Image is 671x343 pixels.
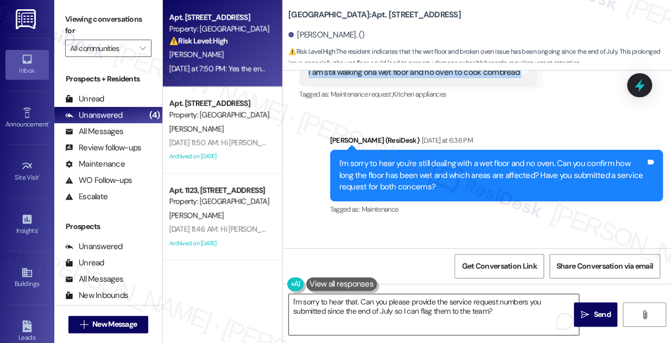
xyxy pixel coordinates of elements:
[16,9,38,29] img: ResiDesk Logo
[419,135,473,146] div: [DATE] at 6:36 PM
[65,11,151,40] label: Viewing conversations for
[140,44,145,53] i: 
[70,40,134,57] input: All communities
[5,210,49,239] a: Insights •
[393,90,446,99] span: Kitchen appliances
[299,86,537,102] div: Tagged as:
[169,185,270,196] div: Apt. 1123, [STREET_ADDRESS]
[169,12,270,23] div: Apt. [STREET_ADDRESS]
[288,29,365,41] div: [PERSON_NAME]. ()
[65,126,123,137] div: All Messages
[65,241,123,252] div: Unanswered
[288,46,671,69] span: : The resident indicates that the wet floor and broken oven issue has been ongoing since the end ...
[361,205,398,214] span: Maintenance
[169,49,224,59] span: [PERSON_NAME]
[5,50,49,79] a: Inbox
[39,172,41,180] span: •
[65,274,123,285] div: All Messages
[549,254,660,278] button: Share Conversation via email
[65,142,141,154] div: Review follow-ups
[92,319,137,330] span: New Message
[5,263,49,293] a: Buildings
[169,98,270,109] div: Apt. [STREET_ADDRESS]
[168,237,271,250] div: Archived on [DATE]
[169,23,270,35] div: Property: [GEOGRAPHIC_DATA]
[65,257,104,269] div: Unread
[169,124,224,134] span: [PERSON_NAME]
[288,9,461,21] b: [GEOGRAPHIC_DATA]: Apt. [STREET_ADDRESS]
[169,211,224,220] span: [PERSON_NAME]
[461,261,536,272] span: Get Conversation Link
[593,309,610,320] span: Send
[330,201,663,217] div: Tagged as:
[65,191,107,202] div: Escalate
[556,261,653,272] span: Share Conversation via email
[288,47,335,56] strong: ⚠️ Risk Level: High
[65,175,132,186] div: WO Follow-ups
[65,93,104,105] div: Unread
[168,150,271,163] div: Archived on [DATE]
[330,135,663,150] div: [PERSON_NAME] (ResiDesk)
[68,316,149,333] button: New Message
[581,310,589,319] i: 
[54,73,162,85] div: Prospects + Residents
[641,310,649,319] i: 
[48,119,50,126] span: •
[169,109,270,120] div: Property: [GEOGRAPHIC_DATA]
[5,157,49,186] a: Site Visit •
[339,158,646,193] div: I'm sorry to hear you're still dealing with a wet floor and no oven. Can you confirm how long the...
[454,254,543,278] button: Get Conversation Link
[574,302,617,327] button: Send
[289,294,579,335] textarea: To enrich screen reader interactions, please activate Accessibility in Grammarly extension settings
[147,107,162,124] div: (4)
[169,36,228,46] strong: ⚠️ Risk Level: High
[54,221,162,232] div: Prospects
[65,158,125,170] div: Maintenance
[37,225,39,233] span: •
[65,110,123,121] div: Unanswered
[80,320,88,329] i: 
[308,67,520,78] div: I am still walking ona wet floor and no oven to cook cornbread
[169,63,288,73] div: [DATE] at 7:50 PM: Yes the end of July
[331,90,393,99] span: Maintenance request ,
[65,290,128,301] div: New Inbounds
[169,196,270,207] div: Property: [GEOGRAPHIC_DATA]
